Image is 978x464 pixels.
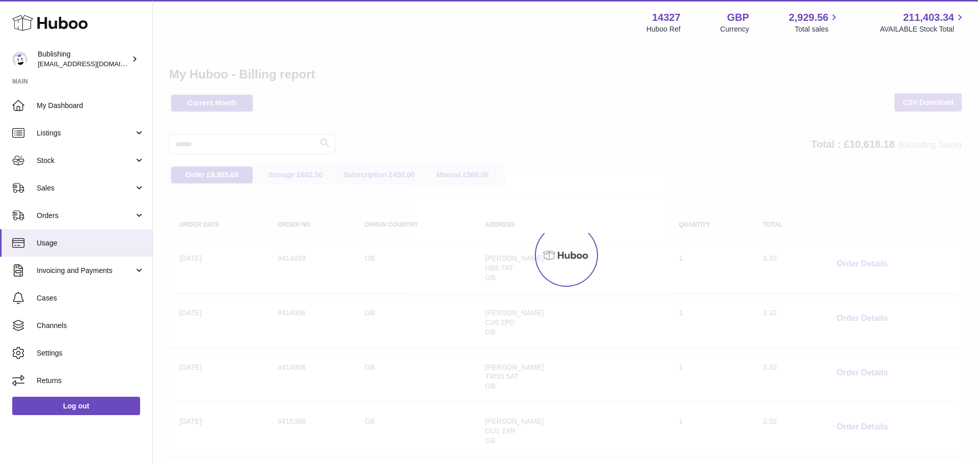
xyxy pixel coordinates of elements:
[795,24,840,34] span: Total sales
[789,11,840,34] a: 2,929.56 Total sales
[646,24,681,34] div: Huboo Ref
[880,11,966,34] a: 211,403.34 AVAILABLE Stock Total
[37,238,145,248] span: Usage
[720,24,749,34] div: Currency
[38,60,150,68] span: [EMAIL_ADDRESS][DOMAIN_NAME]
[789,11,829,24] span: 2,929.56
[37,348,145,358] span: Settings
[37,211,134,221] span: Orders
[37,321,145,331] span: Channels
[37,183,134,193] span: Sales
[37,266,134,276] span: Invoicing and Payments
[37,128,134,138] span: Listings
[12,397,140,415] a: Log out
[37,101,145,111] span: My Dashboard
[727,11,749,24] strong: GBP
[652,11,681,24] strong: 14327
[37,376,145,386] span: Returns
[903,11,954,24] span: 211,403.34
[880,24,966,34] span: AVAILABLE Stock Total
[37,293,145,303] span: Cases
[37,156,134,166] span: Stock
[12,51,28,67] img: internalAdmin-14327@internal.huboo.com
[38,49,129,69] div: Bublishing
